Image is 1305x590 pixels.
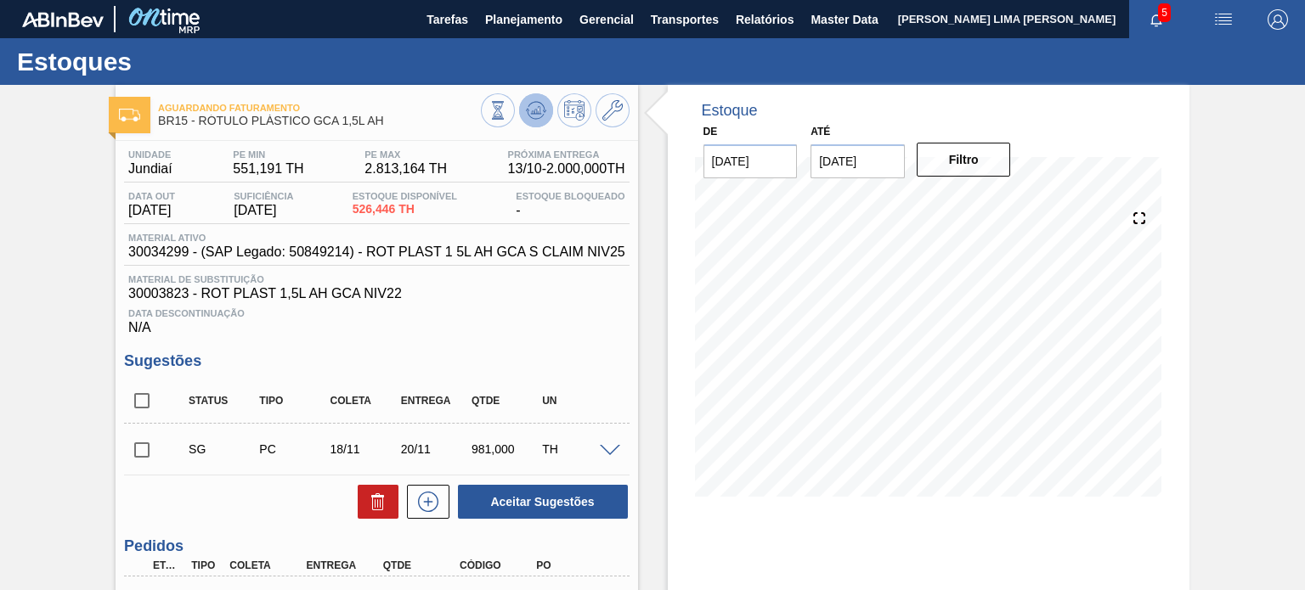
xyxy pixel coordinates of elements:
div: Aceitar Sugestões [449,483,630,520]
input: dd/mm/yyyy [811,144,905,178]
div: TH [538,442,615,456]
button: Filtro [917,143,1011,177]
span: 551,191 TH [233,161,303,177]
span: Unidade [128,149,172,160]
span: Master Data [811,9,878,30]
span: 5 [1158,3,1171,22]
span: BR15 - RÓTULO PLÁSTICO GCA 1,5L AH [158,115,480,127]
span: Material ativo [128,233,625,243]
button: Ir ao Master Data / Geral [596,93,630,127]
label: De [703,126,718,138]
div: PO [532,559,616,571]
img: Ícone [119,109,140,121]
span: Gerencial [579,9,634,30]
div: - [511,191,629,218]
div: Etapa [149,559,187,571]
span: 30034299 - (SAP Legado: 50849214) - ROT PLAST 1 5L AH GCA S CLAIM NIV25 [128,244,625,260]
div: Excluir Sugestões [349,485,398,519]
span: [DATE] [234,203,293,218]
div: 981,000 [467,442,545,456]
div: 20/11/2025 [397,442,474,456]
span: Material de Substituição [128,274,624,284]
span: 30003823 - ROT PLAST 1,5L AH GCA NIV22 [128,286,624,301]
div: Estoque [702,102,758,120]
span: Tarefas [427,9,468,30]
img: TNhmsLtSVTkK8tSr43FrP2fwEKptu5GPRR3wAAAABJRU5ErkJggg== [22,12,104,27]
div: Entrega [397,395,474,407]
button: Notificações [1129,8,1184,31]
span: PE MAX [364,149,447,160]
img: Logout [1268,9,1288,30]
div: Nova sugestão [398,485,449,519]
div: 18/11/2025 [326,442,404,456]
label: Até [811,126,830,138]
div: Código [455,559,540,571]
div: Status [184,395,262,407]
span: Data Descontinuação [128,308,624,318]
span: 2.813,164 TH [364,161,447,177]
span: Próxima Entrega [508,149,625,160]
span: PE MIN [233,149,303,160]
button: Programar Estoque [557,93,591,127]
span: Data out [128,191,175,201]
button: Atualizar Gráfico [519,93,553,127]
div: Coleta [225,559,309,571]
span: Estoque Disponível [353,191,457,201]
span: Aguardando Faturamento [158,103,480,113]
h3: Sugestões [124,352,629,370]
span: 13/10 - 2.000,000 TH [508,161,625,177]
div: Coleta [326,395,404,407]
input: dd/mm/yyyy [703,144,798,178]
div: UN [538,395,615,407]
span: Estoque Bloqueado [516,191,624,201]
div: Tipo [255,395,332,407]
span: [DATE] [128,203,175,218]
span: Planejamento [485,9,562,30]
button: Visão Geral dos Estoques [481,93,515,127]
div: Tipo [187,559,225,571]
span: Jundiaí [128,161,172,177]
span: Suficiência [234,191,293,201]
h3: Pedidos [124,537,629,555]
span: Relatórios [736,9,794,30]
div: Pedido de Compra [255,442,332,456]
div: Entrega [302,559,387,571]
div: Qtde [467,395,545,407]
img: userActions [1213,9,1234,30]
span: 526,446 TH [353,203,457,216]
h1: Estoques [17,52,319,71]
span: Transportes [651,9,719,30]
button: Aceitar Sugestões [458,485,628,519]
div: Qtde [379,559,463,571]
div: N/A [124,301,629,335]
div: Sugestão Criada [184,442,262,456]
